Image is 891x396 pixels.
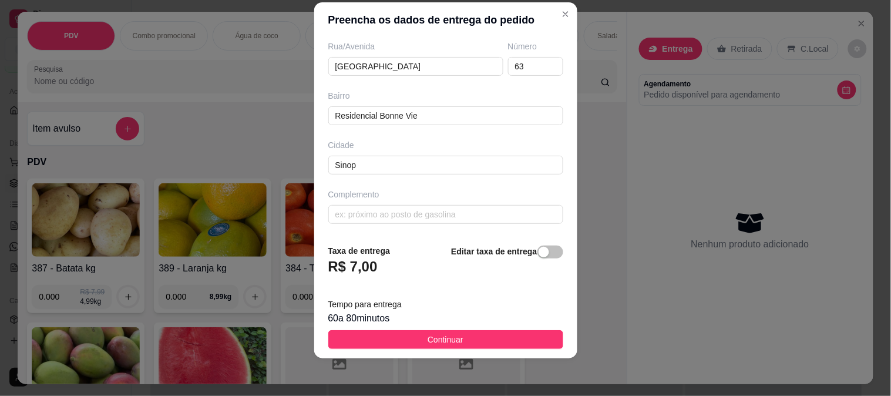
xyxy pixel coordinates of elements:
button: Continuar [328,330,563,349]
span: Continuar [428,333,463,346]
span: Tempo para entrega [328,300,402,309]
input: Ex.: Santo André [328,156,563,174]
input: ex: próximo ao posto de gasolina [328,205,563,224]
div: Número [508,41,563,52]
input: Ex.: 44 [508,57,563,76]
div: Cidade [328,139,563,151]
button: Close [556,5,575,24]
h3: R$ 7,00 [328,257,378,276]
div: Bairro [328,90,563,102]
div: Rua/Avenida [328,41,503,52]
input: Ex.: Rua Oscar Freire [328,57,503,76]
strong: Editar taxa de entrega [451,247,537,256]
input: Ex.: Bairro Jardim [328,106,563,125]
div: Complemento [328,189,563,200]
div: 60 a 80 minutos [328,311,563,325]
strong: Taxa de entrega [328,246,391,256]
header: Preencha os dados de entrega do pedido [314,2,577,38]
